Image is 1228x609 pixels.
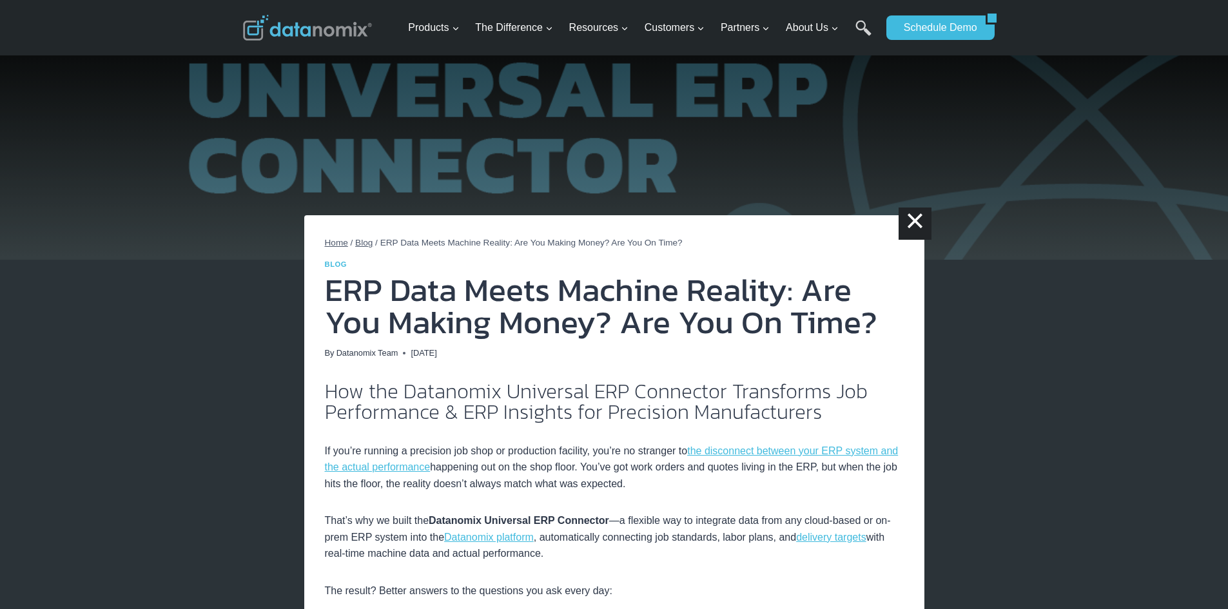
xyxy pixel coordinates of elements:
[411,347,436,360] time: [DATE]
[380,238,683,247] span: ERP Data Meets Machine Reality: Are You Making Money? Are You On Time?
[475,19,553,36] span: The Difference
[375,238,378,247] span: /
[429,515,609,526] strong: Datanomix Universal ERP Connector
[855,20,872,49] a: Search
[325,238,348,247] a: Home
[645,19,705,36] span: Customers
[721,19,770,36] span: Partners
[325,347,335,360] span: By
[325,583,904,599] p: The result? Better answers to the questions you ask every day:
[325,443,904,492] p: If you’re running a precision job shop or production facility, you’re no stranger to happening ou...
[355,238,373,247] a: Blog
[325,381,904,422] h2: How the Datanomix Universal ERP Connector Transforms Job Performance & ERP Insights for Precision...
[899,208,931,240] a: ×
[351,238,353,247] span: /
[325,512,904,562] p: That’s why we built the —a flexible way to integrate data from any cloud-based or on-prem ERP sys...
[408,19,459,36] span: Products
[796,532,866,543] a: delivery targets
[243,15,372,41] img: Datanomix
[325,260,347,268] a: Blog
[6,345,206,603] iframe: Popup CTA
[336,348,398,358] a: Datanomix Team
[569,19,629,36] span: Resources
[403,7,880,49] nav: Primary Navigation
[444,532,534,543] a: Datanomix platform
[325,236,904,250] nav: Breadcrumbs
[325,274,904,338] h1: ERP Data Meets Machine Reality: Are You Making Money? Are You On Time?
[886,15,986,40] a: Schedule Demo
[786,19,839,36] span: About Us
